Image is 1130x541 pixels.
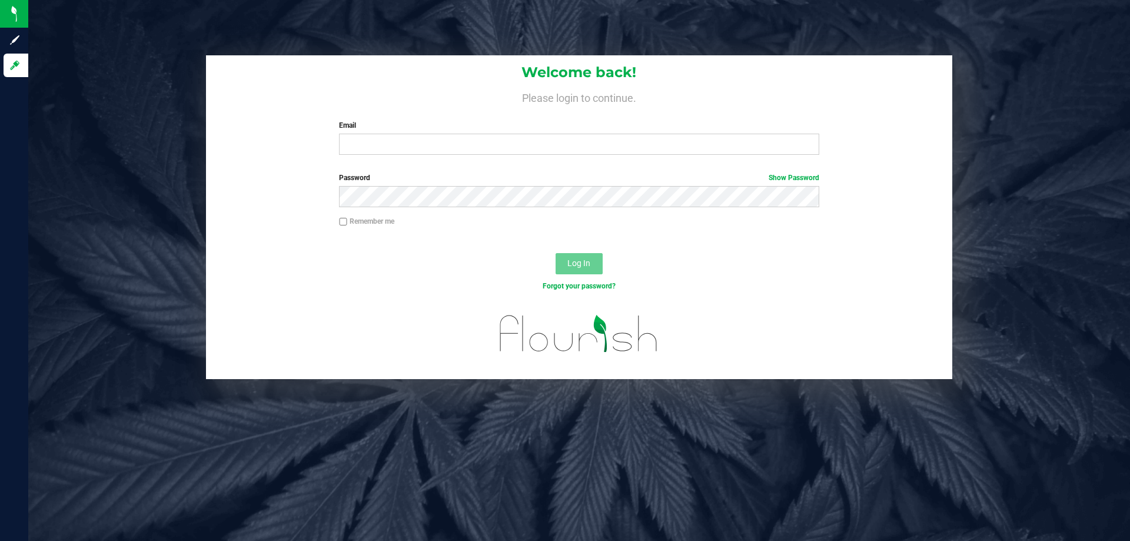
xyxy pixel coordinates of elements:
[9,59,21,71] inline-svg: Log in
[556,253,603,274] button: Log In
[769,174,819,182] a: Show Password
[567,258,590,268] span: Log In
[486,304,672,364] img: flourish_logo.svg
[543,282,616,290] a: Forgot your password?
[339,216,394,227] label: Remember me
[339,218,347,226] input: Remember me
[339,120,819,131] label: Email
[206,89,952,104] h4: Please login to continue.
[206,65,952,80] h1: Welcome back!
[9,34,21,46] inline-svg: Sign up
[339,174,370,182] span: Password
